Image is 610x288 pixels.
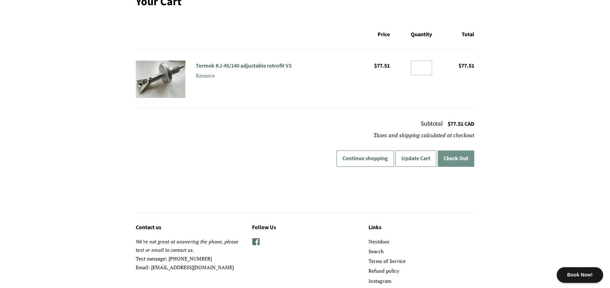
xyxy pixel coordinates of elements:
[448,120,474,128] span: $77.51 CAD
[459,62,474,70] span: $77.51
[369,258,406,264] a: Terms of Service
[252,223,358,232] h3: Follow Us
[136,238,238,254] em: We’re not great at answering the phone, please text or email to contact us.
[369,238,390,245] a: Nextdoor
[421,119,443,127] span: Subtotal
[369,267,399,274] a: Refund policy
[411,61,432,75] input: Quantity
[136,61,185,98] img: Tormek KJ-45/140 adjustable retrofit V3
[369,223,474,232] h3: Links
[196,72,215,79] small: Remove
[136,223,241,232] h3: Contact us
[374,62,390,70] span: $77.51
[395,150,436,167] button: Update Cart
[196,71,305,81] a: Remove
[557,267,603,283] div: Book Now!
[411,31,432,38] span: Quantity
[462,31,474,38] span: Total
[438,150,474,167] button: Check Out
[373,131,474,139] em: Taxes and shipping calculated at checkout
[196,62,291,70] a: Tormek KJ-45/140 adjustable retrofit V3
[369,248,384,255] a: Search
[369,278,391,284] a: Instagram
[378,31,390,38] span: Price
[336,150,394,167] a: Continue shopping
[136,238,241,272] p: Text message: [PHONE_NUMBER] Email: [EMAIL_ADDRESS][DOMAIN_NAME]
